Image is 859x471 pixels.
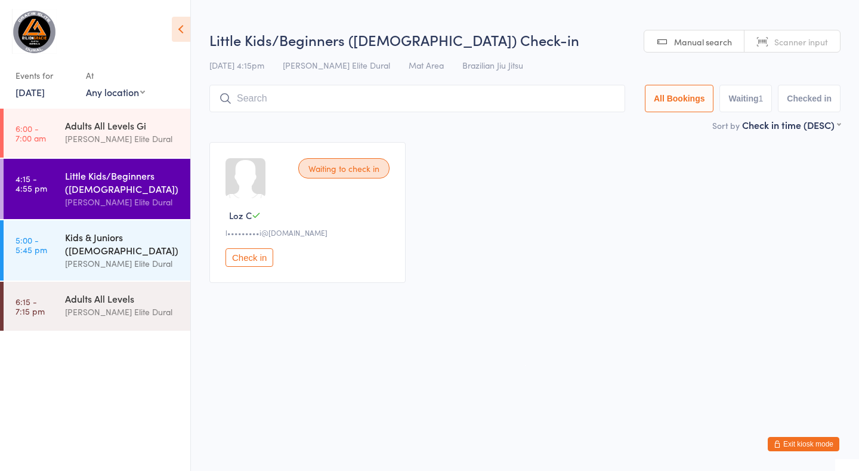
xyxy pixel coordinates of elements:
input: Search [209,85,625,112]
a: 4:15 -4:55 pmLittle Kids/Beginners ([DEMOGRAPHIC_DATA])[PERSON_NAME] Elite Dural [4,159,190,219]
time: 4:15 - 4:55 pm [16,174,47,193]
div: At [86,66,145,85]
div: Check in time (DESC) [742,118,841,131]
img: Gracie Elite Jiu Jitsu Dural [12,9,57,54]
button: Exit kiosk mode [768,437,839,451]
div: [PERSON_NAME] Elite Dural [65,195,180,209]
div: Events for [16,66,74,85]
button: Check in [225,248,273,267]
span: Mat Area [409,59,444,71]
a: 6:15 -7:15 pmAdults All Levels[PERSON_NAME] Elite Dural [4,282,190,331]
span: Manual search [674,36,732,48]
div: [PERSON_NAME] Elite Dural [65,305,180,319]
span: [PERSON_NAME] Elite Dural [283,59,390,71]
div: Little Kids/Beginners ([DEMOGRAPHIC_DATA]) [65,169,180,195]
time: 6:15 - 7:15 pm [16,297,45,316]
button: All Bookings [645,85,714,112]
span: Loz C [229,209,252,221]
div: Adults All Levels [65,292,180,305]
div: [PERSON_NAME] Elite Dural [65,257,180,270]
h2: Little Kids/Beginners ([DEMOGRAPHIC_DATA]) Check-in [209,30,841,50]
time: 5:00 - 5:45 pm [16,235,47,254]
div: [PERSON_NAME] Elite Dural [65,132,180,146]
label: Sort by [712,119,740,131]
div: Any location [86,85,145,98]
div: l•••••••••i@[DOMAIN_NAME] [225,227,393,238]
button: Waiting1 [719,85,772,112]
span: [DATE] 4:15pm [209,59,264,71]
div: 1 [759,94,764,103]
time: 6:00 - 7:00 am [16,124,46,143]
span: Scanner input [774,36,828,48]
div: Waiting to check in [298,158,390,178]
a: 5:00 -5:45 pmKids & Juniors ([DEMOGRAPHIC_DATA])[PERSON_NAME] Elite Dural [4,220,190,281]
span: Brazilian Jiu Jitsu [462,59,523,71]
div: Adults All Levels Gi [65,119,180,132]
div: Kids & Juniors ([DEMOGRAPHIC_DATA]) [65,230,180,257]
button: Checked in [778,85,841,112]
a: [DATE] [16,85,45,98]
a: 6:00 -7:00 amAdults All Levels Gi[PERSON_NAME] Elite Dural [4,109,190,158]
